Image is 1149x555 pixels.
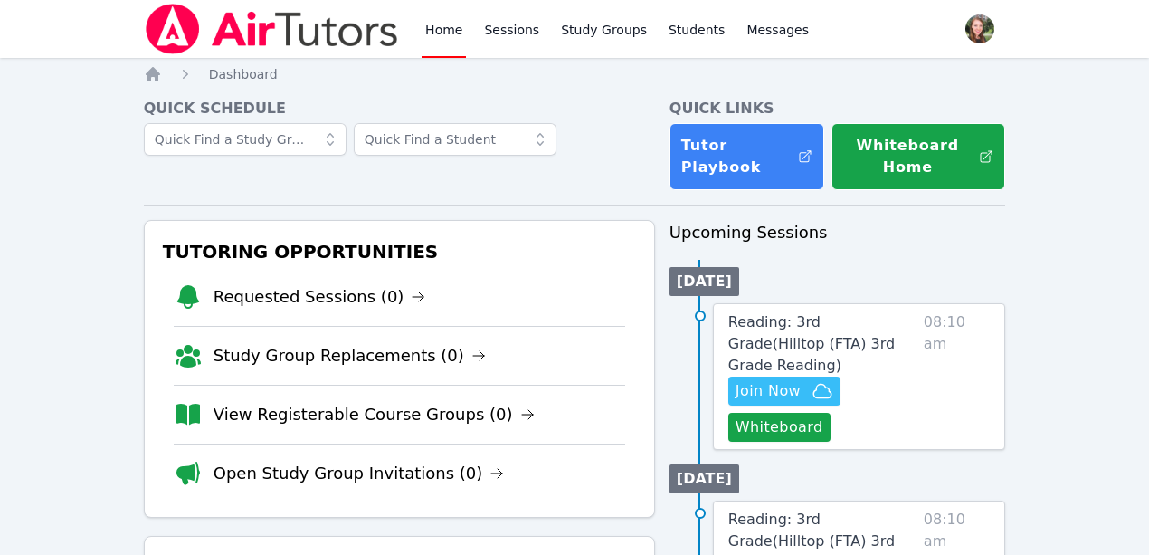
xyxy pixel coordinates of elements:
[669,267,739,296] li: [DATE]
[214,461,505,486] a: Open Study Group Invitations (0)
[728,313,895,374] span: Reading: 3rd Grade ( Hilltop (FTA) 3rd Grade Reading )
[214,402,535,427] a: View Registerable Course Groups (0)
[159,235,640,268] h3: Tutoring Opportunities
[209,65,278,83] a: Dashboard
[669,464,739,493] li: [DATE]
[144,98,655,120] h4: Quick Schedule
[669,98,1005,120] h4: Quick Links
[144,123,347,156] input: Quick Find a Study Group
[924,311,990,442] span: 08:10 am
[209,67,278,81] span: Dashboard
[144,65,1006,83] nav: Breadcrumb
[746,21,809,39] span: Messages
[669,220,1005,245] h3: Upcoming Sessions
[831,123,1005,190] button: Whiteboard Home
[214,284,426,310] a: Requested Sessions (0)
[736,380,801,402] span: Join Now
[728,377,840,406] button: Join Now
[669,123,825,190] a: Tutor Playbook
[214,343,486,368] a: Study Group Replacements (0)
[728,311,916,377] a: Reading: 3rd Grade(Hilltop (FTA) 3rd Grade Reading)
[144,4,400,54] img: Air Tutors
[728,413,831,442] button: Whiteboard
[354,123,556,156] input: Quick Find a Student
